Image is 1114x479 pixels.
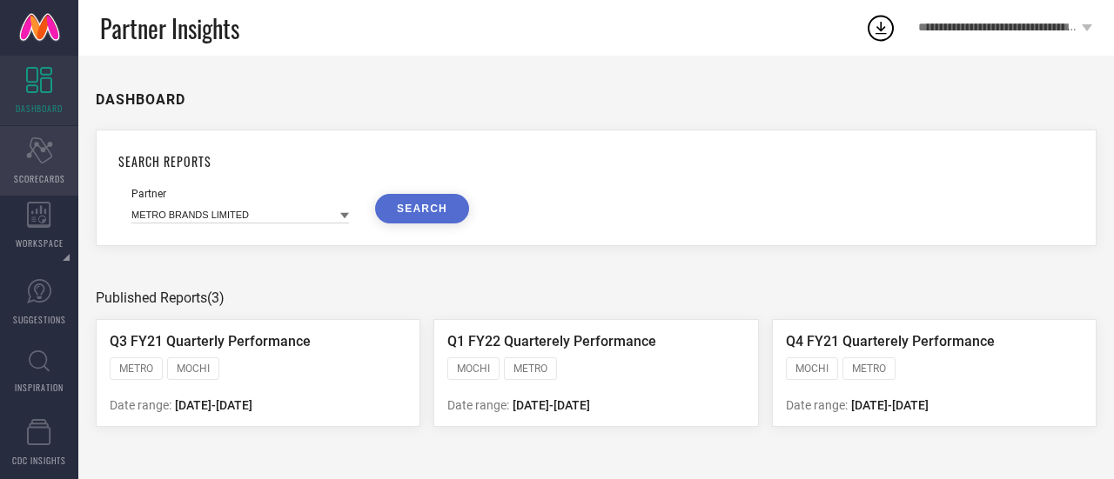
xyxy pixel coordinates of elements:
[96,289,1097,306] div: Published Reports (3)
[119,363,153,375] span: METRO
[175,398,252,412] span: [DATE] - [DATE]
[177,363,210,375] span: MOCHI
[865,12,896,43] div: Open download list
[118,152,1074,170] h1: SEARCH REPORTS
[110,333,311,349] span: Q3 FY21 Quarterly Performance
[15,381,64,394] span: INSPIRATION
[375,194,469,223] button: SEARCH
[457,363,490,375] span: MOCHI
[786,333,995,349] span: Q4 FY21 Quarterely Performance
[786,398,848,412] span: Date range:
[16,102,63,115] span: DASHBOARD
[851,398,929,412] span: [DATE] - [DATE]
[110,398,171,412] span: Date range:
[131,188,349,200] div: Partner
[447,398,509,412] span: Date range:
[852,363,886,375] span: METRO
[14,172,65,185] span: SCORECARDS
[13,313,66,326] span: SUGGESTIONS
[100,10,239,46] span: Partner Insights
[513,398,590,412] span: [DATE] - [DATE]
[795,363,829,375] span: MOCHI
[16,236,64,249] span: WORKSPACE
[12,454,66,467] span: CDC INSIGHTS
[96,91,185,108] h1: DASHBOARD
[447,333,656,349] span: Q1 FY22 Quarterely Performance
[513,363,547,375] span: METRO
